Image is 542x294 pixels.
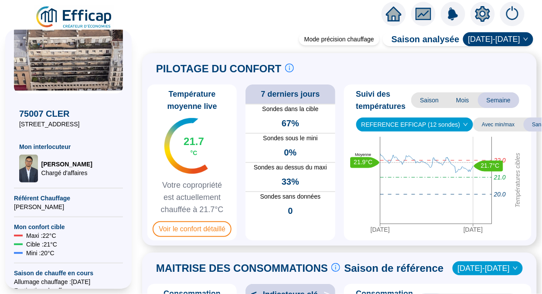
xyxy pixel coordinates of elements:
img: alerts [441,2,465,26]
span: 2024-2025 [458,262,518,275]
span: home [386,6,402,22]
span: 75007 CLER [19,108,118,120]
span: Sondes au dessus du maxi [245,163,335,172]
span: Mon confort cible [14,223,123,231]
span: Voir le confort détaillé [153,221,232,237]
text: 21.9°C [354,159,372,166]
span: 21.7 [184,135,204,149]
tspan: [DATE] [464,226,483,233]
span: Suivi des températures [356,88,412,112]
tspan: 22.0 [494,157,506,164]
span: Maxi : 22 °C [26,231,56,240]
span: Allumage chauffage : [DATE] [14,277,123,286]
span: fund [416,6,431,22]
img: alerts [500,2,525,26]
span: Mini : 20 °C [26,249,55,257]
span: Saison [411,92,447,108]
span: Sondes sans données [245,192,335,201]
span: setting [475,6,491,22]
text: 21.7°C [481,162,499,169]
img: efficap energie logo [35,5,114,30]
span: info-circle [285,64,294,72]
span: [PERSON_NAME] [41,160,92,169]
span: down [513,266,518,271]
span: Mon interlocuteur [19,142,118,151]
span: 0% [284,146,297,159]
span: Référent Chauffage [14,194,123,203]
span: down [463,122,468,127]
span: Sondes dans la cible [245,105,335,114]
span: Avec min/max [473,118,523,132]
tspan: 20.0 [494,191,506,198]
span: °C [191,149,198,157]
span: Sondes sous le mini [245,134,335,143]
span: Saison de référence [344,261,444,275]
span: 33% [282,176,299,188]
span: 67% [282,117,299,129]
span: [PERSON_NAME] [14,203,123,211]
div: Mode précision chauffage [299,33,379,45]
tspan: Températures cibles [514,153,521,208]
span: 7 derniers jours [261,88,320,100]
span: 0 [288,205,293,217]
span: down [523,37,528,42]
span: Cible : 21 °C [26,240,57,249]
tspan: [DATE] [370,226,389,233]
span: Mois [447,92,478,108]
img: indicateur températures [164,118,208,174]
span: 2025-2026 [468,33,528,46]
text: Moyenne [355,152,371,157]
span: MAITRISE DES CONSOMMATIONS [156,261,328,275]
span: Chargé d'affaires [41,169,92,177]
span: Votre copropriété est actuellement chauffée à 21.7°C [151,179,233,216]
span: PILOTAGE DU CONFORT [156,62,282,76]
tspan: 21.0 [494,174,506,181]
img: Chargé d'affaires [19,155,38,182]
span: info-circle [331,263,340,272]
span: Température moyenne live [151,88,233,112]
span: Saison analysée [383,33,460,45]
span: Saison de chauffe en cours [14,269,123,277]
span: [STREET_ADDRESS] [19,120,118,128]
span: REFERENCE EFFICAP (12 sondes) [361,118,468,131]
span: Semaine [478,92,519,108]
